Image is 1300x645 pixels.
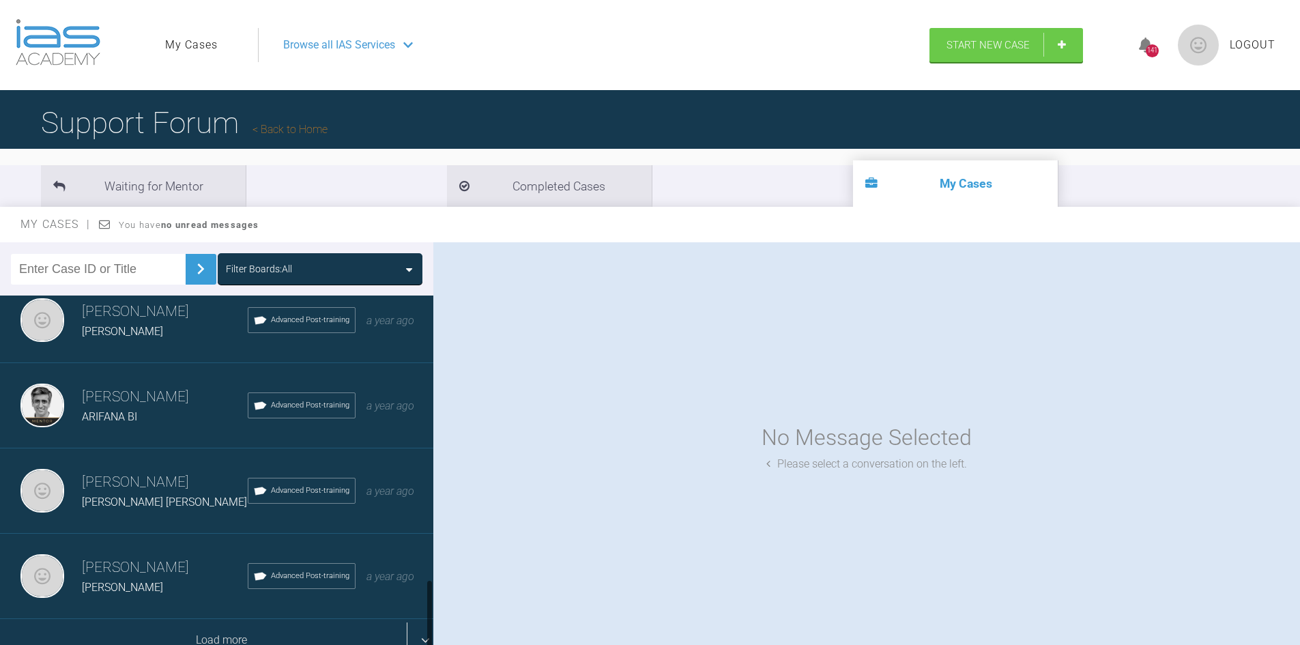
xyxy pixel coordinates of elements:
li: Completed Cases [447,165,652,207]
span: a year ago [366,314,414,327]
img: Mezmin Sawani [20,469,64,513]
span: ARIFANA BI [82,410,137,423]
strong: no unread messages [161,220,259,230]
h3: [PERSON_NAME] [82,471,248,494]
span: Advanced Post-training [271,314,349,326]
span: Start New Case [947,39,1030,51]
img: Mezmin Sawani [20,554,64,598]
li: Waiting for Mentor [41,165,246,207]
span: You have [119,220,259,230]
h3: [PERSON_NAME] [82,300,248,324]
h1: Support Forum [41,99,328,147]
span: Browse all IAS Services [283,36,395,54]
a: Back to Home [252,123,328,136]
span: a year ago [366,399,414,412]
div: 141 [1146,44,1159,57]
span: My Cases [20,218,91,231]
div: Filter Boards: All [226,261,292,276]
span: [PERSON_NAME] [82,325,163,338]
img: profile.png [1178,25,1219,66]
span: a year ago [366,570,414,583]
span: [PERSON_NAME] [PERSON_NAME] [82,496,247,508]
a: Start New Case [929,28,1083,62]
img: Asif Chatoo [20,384,64,427]
img: logo-light.3e3ef733.png [16,19,100,66]
img: chevronRight.28bd32b0.svg [190,258,212,280]
div: No Message Selected [762,420,972,455]
h3: [PERSON_NAME] [82,556,248,579]
li: My Cases [853,160,1058,207]
span: Advanced Post-training [271,485,349,497]
h3: [PERSON_NAME] [82,386,248,409]
div: Please select a conversation on the left. [766,455,967,473]
img: Mezmin Sawani [20,298,64,342]
a: My Cases [165,36,218,54]
span: Advanced Post-training [271,570,349,582]
input: Enter Case ID or Title [11,254,186,285]
a: Logout [1230,36,1275,54]
span: [PERSON_NAME] [82,581,163,594]
span: Advanced Post-training [271,399,349,412]
span: a year ago [366,485,414,498]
